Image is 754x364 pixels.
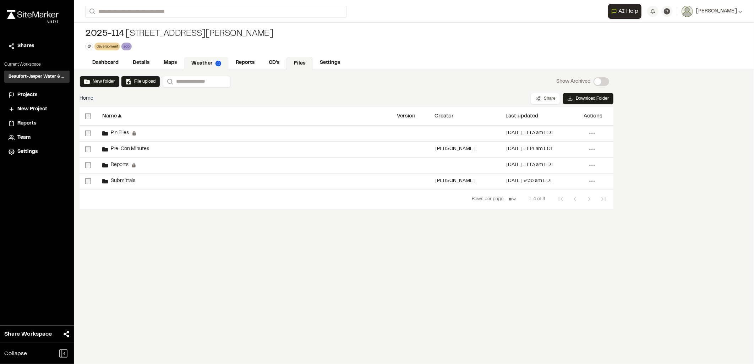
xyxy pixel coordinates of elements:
div: Pre-Con Minutes [102,147,149,152]
span: Collapse [4,349,27,358]
a: Maps [157,56,184,70]
div: Actions [584,114,602,119]
input: select-row-9627c4b47468808e0b12 [85,147,91,152]
button: Last Page [596,192,611,206]
a: Projects [9,91,65,99]
div: Reports [102,162,136,168]
img: precipai.png [215,61,221,66]
button: Next Page [582,192,596,206]
div: [DATE] 9:36 am EDT [506,179,552,183]
button: [PERSON_NAME] [682,6,743,17]
button: File upload [121,76,160,87]
div: [STREET_ADDRESS][PERSON_NAME] [85,28,273,40]
button: Share [531,93,560,104]
div: sob [121,43,131,50]
a: Files [286,57,313,70]
a: Reports [9,120,65,127]
div: Version [397,114,415,119]
span: Share Workspace [4,330,52,338]
div: Creator [435,114,454,119]
span: Rows per page: [472,196,504,203]
span: Pin Files [108,131,129,136]
span: Submittals [108,179,135,183]
span: Shares [17,42,34,50]
button: Edit Tags [85,43,93,50]
div: Oh geez...please don't... [7,19,59,25]
a: New Project [9,105,65,113]
span: Reports [17,120,36,127]
nav: breadcrumb [80,95,93,103]
a: Weather [184,57,229,70]
div: [PERSON_NAME] [435,147,476,151]
span: Home [80,95,93,103]
a: Settings [9,148,65,156]
input: select-row-80b8e6c8b725527fecd5 [85,131,91,136]
span: 1-4 of 4 [529,196,545,203]
span: 2025-114 [85,28,124,40]
span: Reports [108,163,129,167]
select: Rows per page: [506,192,520,206]
button: Search [85,6,98,17]
div: Name [102,114,117,119]
button: New folder [80,76,120,87]
div: Last updated [506,114,538,119]
a: Reports [229,56,262,70]
div: development [94,43,120,50]
input: select-row-2ba0cfaa3aee08cc9a07 [85,178,91,184]
div: select-all-rowsName▲VersionCreatorLast updatedActionsselect-row-80b8e6c8b725527fecd5Pin Files[DAT... [80,107,613,214]
p: Show Archived [556,78,591,86]
input: select-all-rows [85,114,91,119]
button: Open AI Assistant [608,4,641,19]
button: New folder [84,78,115,85]
img: User [682,6,693,17]
button: First Page [554,192,568,206]
span: Projects [17,91,37,99]
h3: Beaufort-Jasper Water & Sewer Authority [9,73,65,80]
a: Dashboard [85,56,126,70]
div: [DATE] 11:14 am EDT [506,147,553,151]
input: select-row-cda82b64b4bd9ad3101a [85,162,91,168]
span: ▲ [117,113,123,120]
div: [PERSON_NAME] [435,179,476,183]
a: Shares [9,42,65,50]
div: Open AI Assistant [608,4,644,19]
a: CD's [262,56,286,70]
span: AI Help [618,7,638,16]
img: rebrand.png [7,10,59,19]
span: Pre-Con Minutes [108,147,149,151]
button: Download Folder [563,93,613,104]
span: Team [17,134,31,142]
span: Settings [17,148,38,156]
button: Previous Page [568,192,582,206]
div: Pin Files [102,131,137,136]
a: Team [9,134,65,142]
p: Current Workspace [4,61,70,68]
button: File upload [126,78,155,85]
div: Submittals [102,178,135,184]
div: [DATE] 11:13 am EDT [506,131,553,136]
span: New Project [17,105,47,113]
span: [PERSON_NAME] [696,7,737,15]
a: Settings [313,56,347,70]
div: [DATE] 11:13 am EDT [506,163,553,167]
button: Search [163,76,176,87]
a: Details [126,56,157,70]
